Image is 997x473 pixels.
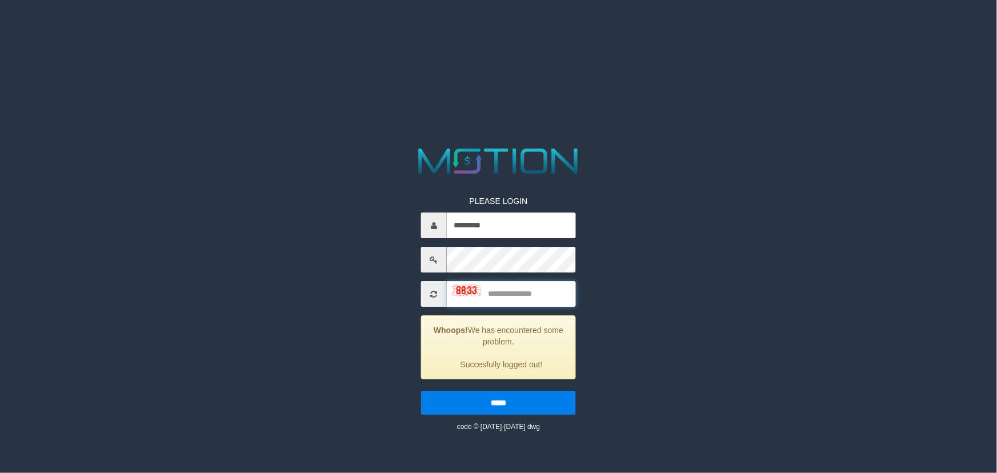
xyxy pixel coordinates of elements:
li: Succesfully logged out! [436,359,567,370]
img: MOTION_logo.png [411,144,586,178]
p: PLEASE LOGIN [421,195,576,207]
div: We has encountered some problem. [421,315,576,379]
img: captcha [453,285,481,296]
strong: Whoops! [434,326,468,335]
small: code © [DATE]-[DATE] dwg [457,423,540,431]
